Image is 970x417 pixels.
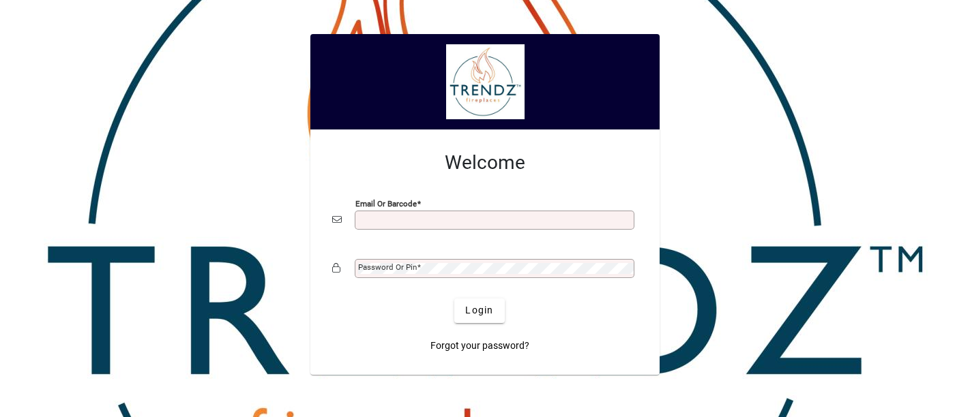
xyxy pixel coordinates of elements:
[454,298,504,323] button: Login
[465,303,493,318] span: Login
[425,334,535,358] a: Forgot your password?
[332,151,638,174] h2: Welcome
[430,339,529,353] span: Forgot your password?
[355,198,417,208] mat-label: Email or Barcode
[358,262,417,272] mat-label: Password or Pin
